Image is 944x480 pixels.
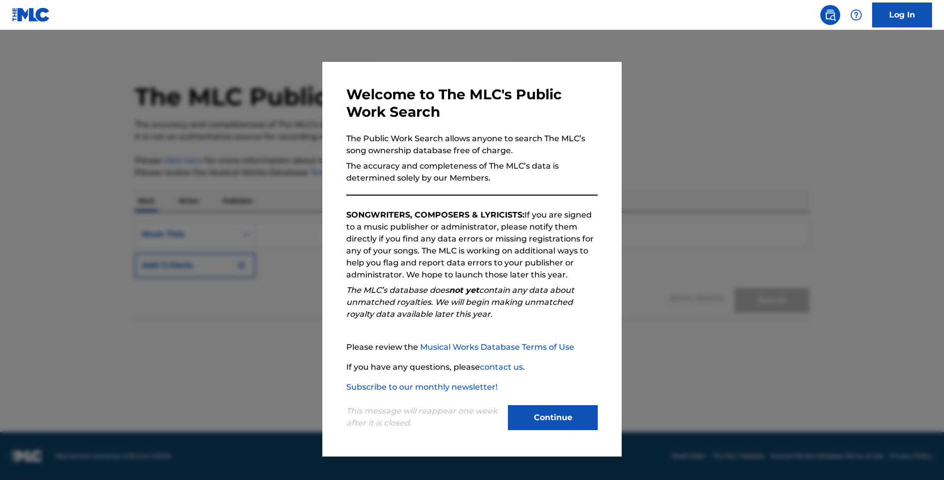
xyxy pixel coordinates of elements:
[346,86,598,121] h3: Welcome to The MLC's Public Work Search
[346,405,502,429] p: This message will reappear one week after it is closed.
[850,9,862,21] img: help
[346,133,598,157] p: The Public Work Search allows anyone to search The MLC’s song ownership database free of charge.
[420,342,574,352] a: Musical Works Database Terms of Use
[508,405,598,430] button: Continue
[346,285,574,319] em: The MLC’s database does contain any data about unmatched royalties. We will begin making unmatche...
[346,361,598,373] p: If you have any questions, please .
[346,382,497,392] a: Subscribe to our monthly newsletter!
[346,210,524,220] strong: SONGWRITERS, COMPOSERS & LYRICISTS:
[346,341,598,353] p: Please review the
[872,2,932,27] a: Log In
[480,362,523,372] a: contact us
[449,285,479,295] strong: not yet
[346,160,598,184] p: The accuracy and completeness of The MLC’s data is determined solely by our Members.
[346,209,598,281] p: If you are signed to a music publisher or administrator, please notify them directly if you find ...
[12,7,50,22] img: MLC Logo
[894,432,944,480] iframe: Chat Widget
[820,5,840,25] a: Public Search
[824,9,836,21] img: search
[846,5,866,25] div: Help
